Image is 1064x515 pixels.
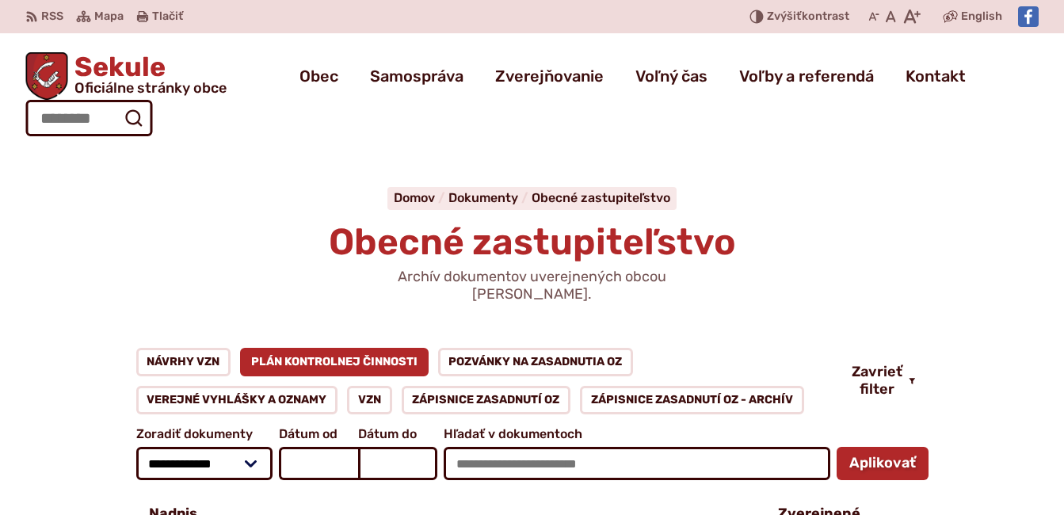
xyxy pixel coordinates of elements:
[136,427,273,441] span: Zoradiť dokumenty
[240,348,429,376] a: Plán kontrolnej činnosti
[41,7,63,26] span: RSS
[94,7,124,26] span: Mapa
[958,7,1005,26] a: English
[68,54,227,95] span: Sekule
[136,447,273,480] select: Zoradiť dokumenty
[402,386,571,414] a: Zápisnice zasadnutí OZ
[25,52,68,100] img: Prejsť na domovskú stránku
[767,10,849,24] span: kontrast
[329,220,736,264] span: Obecné zastupiteľstvo
[394,190,448,205] a: Domov
[961,7,1002,26] span: English
[25,52,227,100] a: Logo Sekule, prejsť na domovskú stránku.
[358,447,437,480] input: Dátum do
[852,364,902,398] span: Zavrieť filter
[342,269,723,303] p: Archív dokumentov uverejnených obcou [PERSON_NAME].
[152,10,183,24] span: Tlačiť
[739,54,874,98] a: Voľby a referendá
[495,54,604,98] a: Zverejňovanie
[370,54,463,98] a: Samospráva
[532,190,670,205] a: Obecné zastupiteľstvo
[438,348,634,376] a: Pozvánky na zasadnutia OZ
[839,364,929,398] button: Zavrieť filter
[906,54,966,98] a: Kontakt
[444,447,829,480] input: Hľadať v dokumentoch
[580,386,804,414] a: Zápisnice zasadnutí OZ - ARCHÍV
[444,427,829,441] span: Hľadať v dokumentoch
[299,54,338,98] a: Obec
[1018,6,1039,27] img: Prejsť na Facebook stránku
[394,190,435,205] span: Domov
[358,427,437,441] span: Dátum do
[448,190,518,205] span: Dokumenty
[448,190,532,205] a: Dokumenty
[279,447,358,480] input: Dátum od
[347,386,392,414] a: VZN
[767,10,802,23] span: Zvýšiť
[136,348,231,376] a: Návrhy VZN
[74,81,227,95] span: Oficiálne stránky obce
[279,427,358,441] span: Dátum od
[837,447,929,480] button: Aplikovať
[635,54,707,98] a: Voľný čas
[136,386,338,414] a: Verejné vyhlášky a oznamy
